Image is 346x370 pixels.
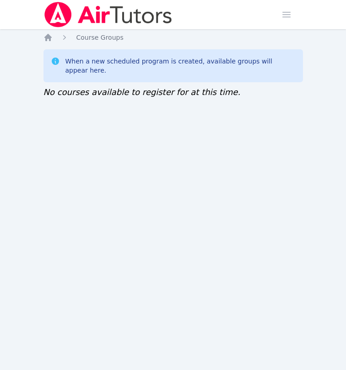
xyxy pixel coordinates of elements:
[43,87,241,97] span: No courses available to register for at this time.
[43,2,173,27] img: Air Tutors
[65,57,296,75] div: When a new scheduled program is created, available groups will appear here.
[43,33,303,42] nav: Breadcrumb
[76,33,124,42] a: Course Groups
[76,34,124,41] span: Course Groups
